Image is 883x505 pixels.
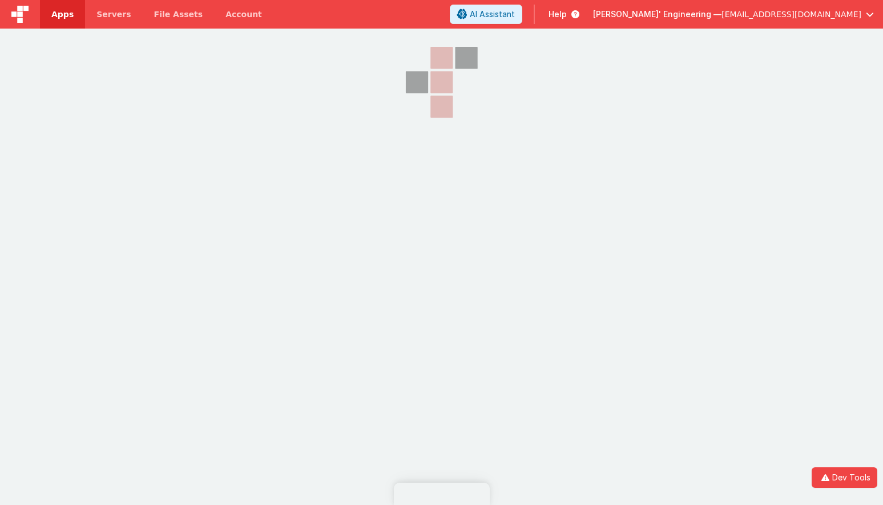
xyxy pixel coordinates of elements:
[721,9,861,20] span: [EMAIL_ADDRESS][DOMAIN_NAME]
[450,5,522,24] button: AI Assistant
[96,9,131,20] span: Servers
[812,467,877,488] button: Dev Tools
[593,9,874,20] button: [PERSON_NAME]' Engineering — [EMAIL_ADDRESS][DOMAIN_NAME]
[470,9,515,20] span: AI Assistant
[51,9,74,20] span: Apps
[549,9,567,20] span: Help
[593,9,721,20] span: [PERSON_NAME]' Engineering —
[154,9,203,20] span: File Assets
